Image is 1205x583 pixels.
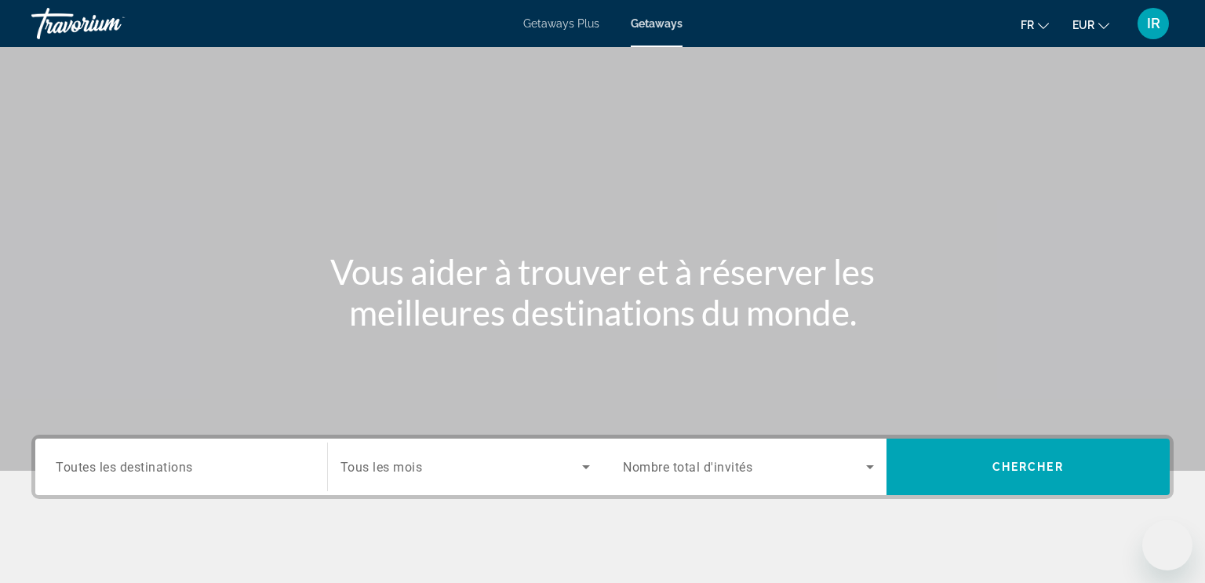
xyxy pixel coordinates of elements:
span: IR [1147,16,1160,31]
span: Nombre total d'invités [623,460,752,475]
a: Getaways Plus [523,17,599,30]
div: Search widget [35,439,1170,495]
span: EUR [1072,19,1094,31]
h1: Vous aider à trouver et à réserver les meilleures destinations du monde. [308,251,897,333]
button: User Menu [1133,7,1174,40]
button: Change currency [1072,13,1109,36]
button: Chercher [886,439,1170,495]
a: Getaways [631,17,683,30]
span: Tous les mois [340,460,423,475]
span: fr [1021,19,1034,31]
button: Change language [1021,13,1049,36]
a: Travorium [31,3,188,44]
span: Chercher [992,461,1064,473]
span: Toutes les destinations [56,459,193,474]
iframe: Bouton de lancement de la fenêtre de messagerie [1142,520,1192,570]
